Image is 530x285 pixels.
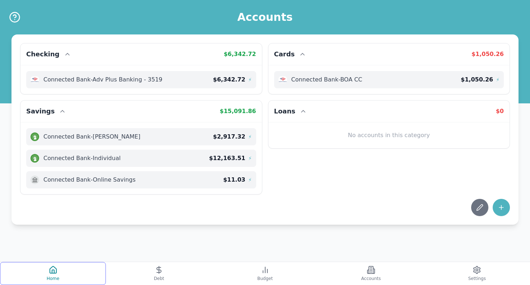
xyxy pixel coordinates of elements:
span: Home [47,276,59,281]
img: Bank logo [31,154,39,163]
img: Bank logo [31,75,39,84]
h2: Cards [274,49,295,59]
span: Debt [154,276,164,281]
span: Connected Bank - [PERSON_NAME] [43,132,140,141]
span: Connected Bank - Online Savings [43,176,136,184]
button: Budget [212,262,318,285]
span: Budget [257,276,273,281]
img: Bank logo [31,132,39,141]
h1: Accounts [237,11,292,24]
span: ⚡ [248,76,252,83]
span: ⚡ [248,155,252,162]
button: Edit [471,199,488,216]
span: $ 1,050.26 [472,51,504,57]
span: Accounts [361,276,381,281]
button: Accounts [318,262,424,285]
span: $ 11.03 [223,176,245,184]
button: Settings [424,262,530,285]
span: $ 2,917.32 [213,132,245,141]
button: Add Accounts [493,199,510,216]
span: ⚡ [496,76,499,83]
button: Debt [106,262,212,285]
span: Connected Bank - Individual [43,154,121,163]
span: $ 15,091.86 [220,108,256,115]
img: Bank logo [278,75,287,84]
span: $ 0 [496,108,504,115]
span: Settings [468,276,486,281]
h2: Checking [26,49,60,59]
button: Help [9,11,21,23]
span: ⚡ [248,133,252,140]
span: ⚡ [248,176,252,183]
span: Connected Bank - Adv Plus Banking - 3519 [43,75,162,84]
span: $ 6,342.72 [213,75,245,84]
span: $ 6,342.72 [224,51,256,57]
h2: Savings [26,106,55,116]
span: $ 12,163.51 [209,154,245,163]
div: No accounts in this category [274,128,504,142]
h2: Loans [274,106,296,116]
span: $ 1,050.26 [461,75,493,84]
span: Connected Bank - BOA CC [291,75,362,84]
img: Bank logo [31,176,39,184]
